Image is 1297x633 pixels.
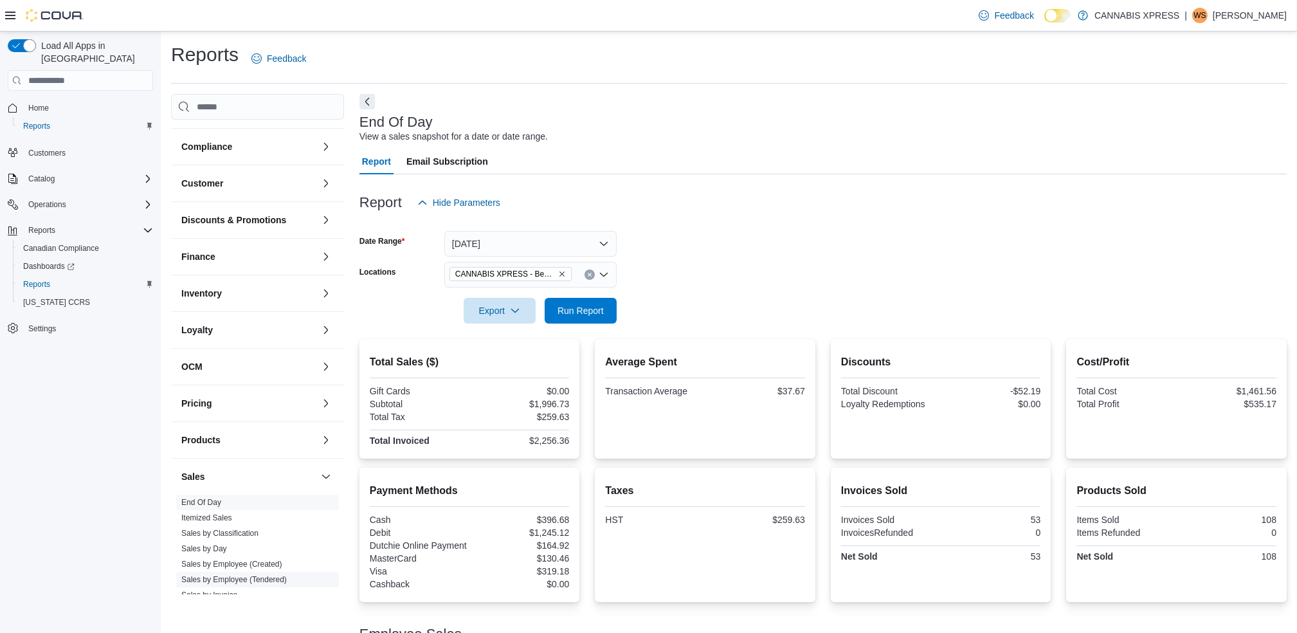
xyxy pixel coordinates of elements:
span: Report [362,149,391,174]
div: Cashback [370,579,467,589]
div: $164.92 [472,540,569,551]
span: Dashboards [18,259,153,274]
h3: End Of Day [359,115,433,130]
h3: Inventory [181,287,222,300]
button: Open list of options [599,270,609,280]
div: Gift Cards [370,386,467,396]
button: Sales [181,470,316,483]
div: $319.18 [472,566,569,576]
h1: Reports [171,42,239,68]
button: Products [181,434,316,446]
strong: Net Sold [1076,551,1113,562]
button: Customer [181,177,316,190]
div: $130.46 [472,553,569,564]
h2: Payment Methods [370,483,570,499]
span: Home [28,103,49,113]
label: Date Range [359,236,405,246]
button: Inventory [318,286,334,301]
a: Feedback [974,3,1039,28]
button: Inventory [181,287,316,300]
button: Clear input [585,270,595,280]
div: Dutchie Online Payment [370,540,467,551]
span: Reports [28,225,55,235]
button: Home [3,98,158,117]
a: Reports [18,118,55,134]
span: Home [23,100,153,116]
div: $396.68 [472,515,569,525]
h2: Average Spent [605,354,805,370]
div: $1,996.73 [472,399,569,409]
h3: Compliance [181,140,232,153]
button: Products [318,432,334,448]
a: Itemized Sales [181,513,232,522]
h2: Products Sold [1076,483,1276,499]
button: Next [359,94,375,109]
button: Canadian Compliance [13,239,158,257]
a: Sales by Employee (Created) [181,560,282,569]
button: OCM [181,360,316,373]
h2: Total Sales ($) [370,354,570,370]
div: $2,256.36 [472,436,569,446]
span: Feedback [994,9,1033,22]
h3: Customer [181,177,223,190]
a: End Of Day [181,498,221,507]
button: Loyalty [318,322,334,338]
div: Cash [370,515,467,525]
span: Settings [23,320,153,336]
button: Remove CANNABIS XPRESS - Beeton (Main Street) from selection in this group [558,270,566,278]
span: Hide Parameters [433,196,500,209]
nav: Complex example [8,93,153,371]
h3: Sales [181,470,205,483]
div: View a sales snapshot for a date or date range. [359,130,548,143]
div: 0 [1179,527,1276,538]
button: Compliance [318,139,334,154]
a: Sales by Invoice [181,591,237,600]
p: [PERSON_NAME] [1213,8,1287,23]
div: $535.17 [1179,399,1276,409]
p: CANNABIS XPRESS [1094,8,1179,23]
h3: Products [181,434,221,446]
div: Items Sold [1076,515,1174,525]
div: Total Tax [370,412,467,422]
button: Finance [181,250,316,263]
div: Items Refunded [1076,527,1174,538]
h3: Finance [181,250,215,263]
span: Sales by Employee (Tendered) [181,574,287,585]
a: Dashboards [18,259,80,274]
span: Customers [23,144,153,160]
div: $1,461.56 [1179,386,1276,396]
div: 0 [943,527,1040,538]
div: MasterCard [370,553,467,564]
span: End Of Day [181,497,221,508]
div: $0.00 [472,579,569,589]
span: Dashboards [23,261,75,271]
span: Catalog [23,171,153,187]
span: Catalog [28,174,55,184]
a: Sales by Employee (Tendered) [181,575,287,584]
div: $37.67 [708,386,805,396]
button: Reports [13,117,158,135]
button: Reports [23,223,60,238]
span: Sales by Day [181,544,227,554]
strong: Total Invoiced [370,436,430,446]
h3: Discounts & Promotions [181,214,286,226]
span: Reports [23,223,153,238]
div: InvoicesRefunded [841,527,938,538]
button: Loyalty [181,324,316,336]
div: 53 [943,515,1040,525]
span: CANNABIS XPRESS - Beeton ([GEOGRAPHIC_DATA]) [455,268,556,280]
span: Sales by Employee (Created) [181,559,282,569]
button: Catalog [23,171,60,187]
span: [US_STATE] CCRS [23,297,90,307]
button: Hide Parameters [412,190,505,216]
span: Reports [18,277,153,292]
div: $259.63 [708,515,805,525]
a: Settings [23,321,61,336]
div: $1,245.12 [472,527,569,538]
div: Total Discount [841,386,938,396]
h3: Loyalty [181,324,213,336]
div: Transaction Average [605,386,702,396]
button: Operations [3,196,158,214]
div: 108 [1179,515,1276,525]
span: Export [471,298,528,324]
